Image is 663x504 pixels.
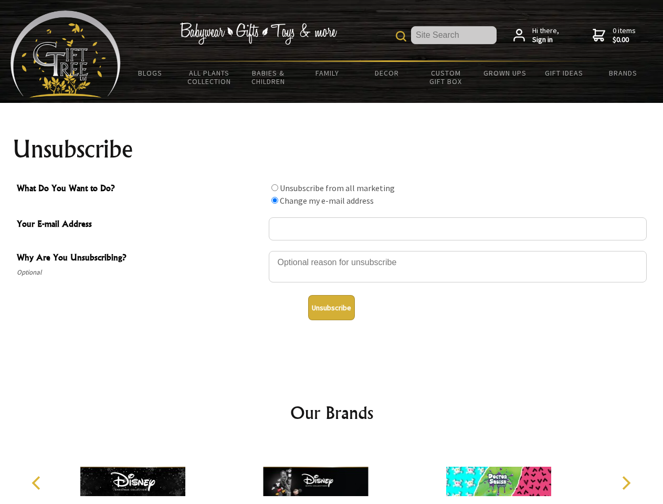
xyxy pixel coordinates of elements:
strong: $0.00 [613,35,636,45]
label: Unsubscribe from all marketing [280,183,395,193]
input: Site Search [411,26,497,44]
button: Unsubscribe [308,295,355,320]
a: All Plants Collection [180,62,239,92]
a: 0 items$0.00 [593,26,636,45]
textarea: Why Are You Unsubscribing? [269,251,647,282]
h1: Unsubscribe [13,136,651,162]
button: Next [614,471,637,495]
h2: Our Brands [21,400,643,425]
input: What Do You Want to Do? [271,197,278,204]
strong: Sign in [532,35,559,45]
span: Your E-mail Address [17,217,264,233]
a: BLOGS [121,62,180,84]
a: Gift Ideas [534,62,594,84]
label: Change my e-mail address [280,195,374,206]
a: Decor [357,62,416,84]
span: 0 items [613,26,636,45]
button: Previous [26,471,49,495]
a: Hi there,Sign in [513,26,559,45]
a: Custom Gift Box [416,62,476,92]
a: Brands [594,62,653,84]
input: Your E-mail Address [269,217,647,240]
a: Babies & Children [239,62,298,92]
a: Grown Ups [475,62,534,84]
span: What Do You Want to Do? [17,182,264,197]
a: Family [298,62,357,84]
span: Hi there, [532,26,559,45]
span: Why Are You Unsubscribing? [17,251,264,266]
input: What Do You Want to Do? [271,184,278,191]
img: Babywear - Gifts - Toys & more [180,23,337,45]
img: Babyware - Gifts - Toys and more... [10,10,121,98]
span: Optional [17,266,264,279]
img: product search [396,31,406,41]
